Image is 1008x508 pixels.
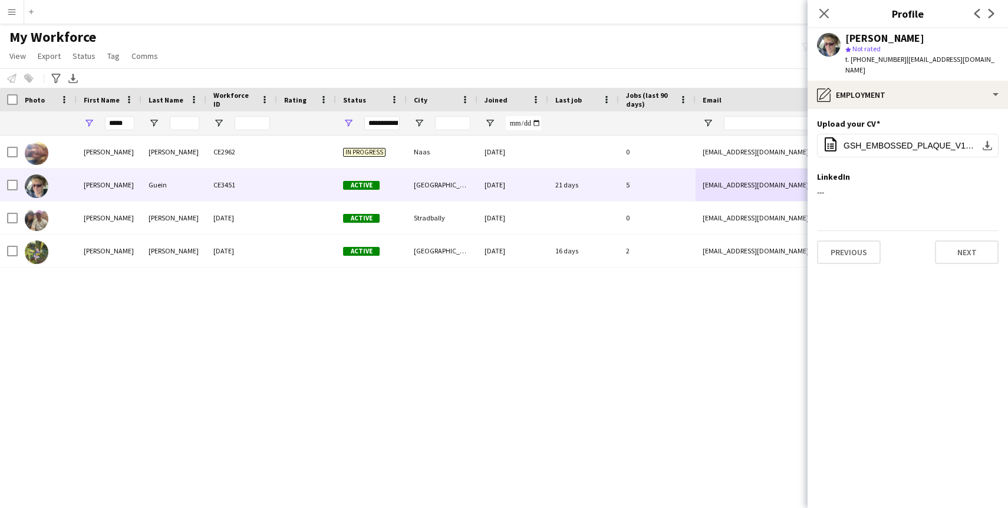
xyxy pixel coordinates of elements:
img: Jenny Murphy [25,207,48,231]
a: Status [68,48,100,64]
span: Export [38,51,61,61]
input: Joined Filter Input [506,116,541,130]
span: Status [343,95,366,104]
a: Comms [127,48,163,64]
span: Last job [555,95,582,104]
span: Not rated [852,44,881,53]
span: Workforce ID [213,91,256,108]
button: Open Filter Menu [414,118,424,128]
div: --- [817,187,999,197]
span: Jobs (last 90 days) [626,91,674,108]
span: View [9,51,26,61]
span: Joined [485,95,508,104]
button: Open Filter Menu [703,118,713,128]
span: City [414,95,427,104]
img: Jenny Rowden Omahony [25,240,48,264]
input: Last Name Filter Input [170,116,199,130]
span: Active [343,247,380,256]
input: City Filter Input [435,116,470,130]
span: First Name [84,95,120,104]
div: [DATE] [477,136,548,168]
div: 16 days [548,235,619,267]
div: [DATE] [206,235,277,267]
div: [GEOGRAPHIC_DATA] [407,235,477,267]
div: [PERSON_NAME] [77,235,141,267]
span: Last Name [149,95,183,104]
div: [EMAIL_ADDRESS][DOMAIN_NAME] [696,202,931,234]
div: [EMAIL_ADDRESS][DOMAIN_NAME] [696,169,931,201]
button: Open Filter Menu [343,118,354,128]
button: Next [935,240,999,264]
button: Open Filter Menu [213,118,224,128]
div: Employment [808,81,1008,109]
span: Tag [107,51,120,61]
span: Rating [284,95,307,104]
div: Naas [407,136,477,168]
div: CE3451 [206,169,277,201]
span: Photo [25,95,45,104]
a: View [5,48,31,64]
input: First Name Filter Input [105,116,134,130]
button: Open Filter Menu [84,118,94,128]
a: Export [33,48,65,64]
app-action-btn: Export XLSX [66,71,80,85]
div: CE2962 [206,136,277,168]
span: Comms [131,51,158,61]
div: [PERSON_NAME] [77,136,141,168]
div: [PERSON_NAME] [141,202,206,234]
img: Jenny Gallagher [25,141,48,165]
app-action-btn: Advanced filters [49,71,63,85]
a: Tag [103,48,124,64]
div: 21 days [548,169,619,201]
span: Status [73,51,95,61]
div: [PERSON_NAME] [77,202,141,234]
div: 5 [619,169,696,201]
div: [EMAIL_ADDRESS][DOMAIN_NAME] [696,235,931,267]
button: Previous [817,240,881,264]
div: [DATE] [477,202,548,234]
div: Guein [141,169,206,201]
div: [DATE] [477,235,548,267]
h3: Upload your CV [817,118,880,129]
input: Workforce ID Filter Input [235,116,270,130]
span: My Workforce [9,28,96,46]
span: Email [703,95,722,104]
div: 2 [619,235,696,267]
div: [PERSON_NAME] [141,235,206,267]
div: [GEOGRAPHIC_DATA] [407,169,477,201]
div: [PERSON_NAME] [77,169,141,201]
div: [EMAIL_ADDRESS][DOMAIN_NAME] [696,136,931,168]
div: [DATE] [206,202,277,234]
span: | [EMAIL_ADDRESS][DOMAIN_NAME] [845,55,994,74]
span: In progress [343,148,386,157]
div: [PERSON_NAME] [845,33,924,44]
button: GSH_EMBOSSED_PLAQUE_V14 (2).pdf [817,134,999,157]
div: Stradbally [407,202,477,234]
h3: Profile [808,6,1008,21]
span: Active [343,181,380,190]
div: 0 [619,202,696,234]
span: Active [343,214,380,223]
span: t. [PHONE_NUMBER] [845,55,907,64]
div: [DATE] [477,169,548,201]
h3: LinkedIn [817,171,850,182]
input: Email Filter Input [724,116,924,130]
div: [PERSON_NAME] [141,136,206,168]
div: 0 [619,136,696,168]
button: Open Filter Menu [485,118,495,128]
button: Open Filter Menu [149,118,159,128]
span: GSH_EMBOSSED_PLAQUE_V14 (2).pdf [844,141,977,150]
img: Jenny Guein [25,174,48,198]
